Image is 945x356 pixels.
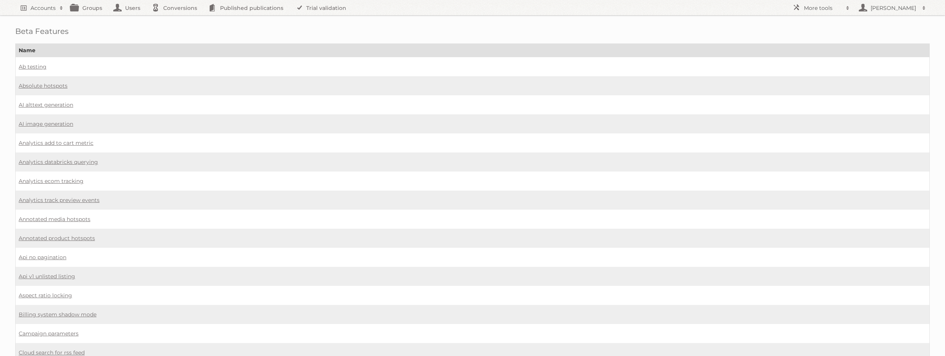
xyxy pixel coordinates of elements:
a: Analytics add to cart metric [19,140,93,146]
a: Campaign parameters [19,330,79,337]
a: Billing system shadow mode [19,311,96,318]
a: Api v1 unlisted listing [19,273,75,280]
a: Absolute hotspots [19,82,67,89]
a: Ab testing [19,63,47,70]
th: Name [16,44,930,57]
a: Analytics track preview events [19,197,100,204]
h2: [PERSON_NAME] [869,4,918,12]
a: Analytics ecom tracking [19,178,84,184]
a: AI image generation [19,120,73,127]
a: Annotated product hotspots [19,235,95,242]
a: Annotated media hotspots [19,216,90,223]
h2: More tools [804,4,842,12]
h2: Accounts [31,4,56,12]
a: Cloud search for rss feed [19,349,85,356]
a: Aspect ratio locking [19,292,72,299]
a: AI alttext generation [19,101,73,108]
a: Analytics databricks querying [19,159,98,165]
a: Api no pagination [19,254,66,261]
h1: Beta Features [15,27,930,36]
